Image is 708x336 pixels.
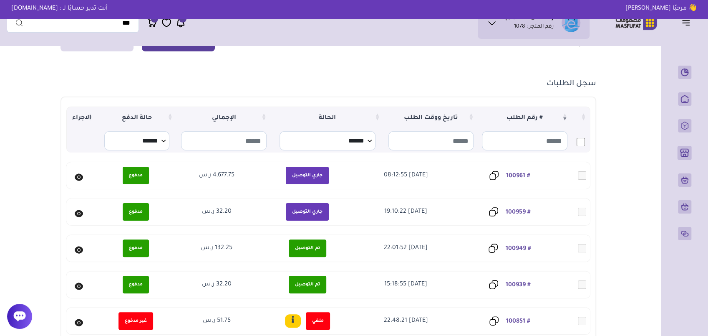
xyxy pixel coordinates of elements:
a: # 100939 [506,282,531,288]
th: حالة الدفع : activate to sort column ascending [97,107,177,130]
span: تم التوصيل [289,239,326,257]
span: ملغي [306,312,330,330]
span: تم التوصيل [289,276,326,293]
a: 10 [147,18,157,28]
th: : activate to sort column ascending [572,107,590,130]
td: 132.25 ر.س [176,235,258,262]
span: [DATE] 08:12:55 [384,172,428,179]
p: 👋 مرحبًا [PERSON_NAME] [619,4,703,13]
th: # رقم الطلب : activate to sort column ascending [478,107,572,130]
h1: [DOMAIN_NAME] [505,15,554,23]
span: جاري التوصيل [286,203,329,221]
td: 4,677.75 ر.س [176,162,258,189]
span: جاري التوصيل [286,167,329,184]
p: أنت تدير حسابًا لـ : [DOMAIN_NAME] [5,4,114,13]
th: الاجراء : activate to sort column ascending [66,107,97,130]
img: eShop.sa [562,13,580,32]
span: غير مدفوع [118,312,153,330]
td: 32.20 ر.س [176,199,258,225]
span: مدفوع [123,276,149,293]
th: تاريخ ووقت الطلب : activate to sort column ascending [384,107,478,130]
th: الإجمالي : activate to sort column ascending [177,107,271,130]
th: الحالة : activate to sort column ascending [271,107,384,130]
a: # 100949 [505,245,531,252]
a: # 100961 [506,173,530,179]
a: # 100959 [506,209,531,216]
div: حالة الدفع [97,107,177,130]
div: الحالة [271,107,384,130]
span: 10 [152,15,156,23]
p: رقم المتجر : 1078 [514,23,554,31]
span: 412 [179,15,186,23]
div: # رقم الطلب [478,107,572,130]
div: الإجمالي [177,107,271,130]
td: 51.75 ر.س [176,308,258,334]
td: 32.20 ر.س [176,271,258,298]
span: [DATE] 19:10:22 [384,209,427,215]
span: [DATE] 15:18:55 [384,281,427,288]
a: # 100851 [506,318,530,325]
img: Logo [610,15,663,31]
span: مدفوع [123,239,149,257]
a: 412 [176,18,186,28]
span: مدفوع [123,203,149,221]
div: الاجراء [66,107,97,130]
span: [DATE] 22:48:21 [384,318,428,324]
span: مدفوع [123,167,149,184]
span: [DATE] 22:01:52 [384,245,428,252]
div: تاريخ ووقت الطلب [384,107,478,130]
h1: سجل الطلبات [547,79,596,89]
